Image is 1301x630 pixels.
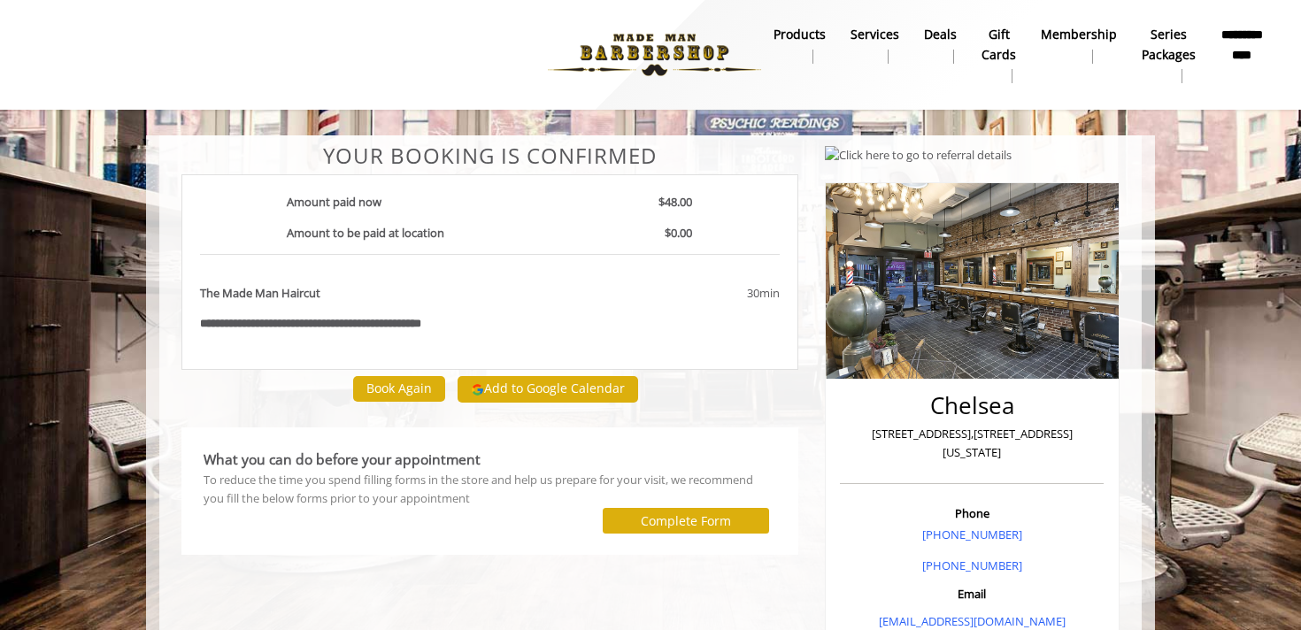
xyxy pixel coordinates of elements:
button: Book Again [353,376,445,402]
center: Your Booking is confirmed [181,144,798,167]
a: [EMAIL_ADDRESS][DOMAIN_NAME] [879,613,1066,629]
img: Made Man Barbershop logo [533,6,776,104]
b: products [774,25,826,44]
b: What you can do before your appointment [204,449,481,469]
div: 30min [604,284,779,303]
h3: Email [844,588,1099,600]
b: gift cards [982,25,1016,65]
b: Amount to be paid at location [287,225,444,241]
b: $0.00 [665,225,692,241]
button: Complete Form [603,508,769,534]
b: The Made Man Haircut [200,284,320,303]
a: Gift cardsgift cards [969,22,1028,88]
h2: Chelsea [844,393,1099,419]
button: Add to Google Calendar [458,376,638,403]
a: [PHONE_NUMBER] [922,526,1022,542]
a: Series packagesSeries packages [1129,22,1208,88]
a: [PHONE_NUMBER] [922,557,1022,573]
div: To reduce the time you spend filling forms in the store and help us prepare for your visit, we re... [204,471,776,508]
a: MembershipMembership [1028,22,1129,68]
b: $48.00 [658,194,692,210]
b: Membership [1041,25,1117,44]
label: Complete Form [641,514,731,528]
a: Productsproducts [761,22,838,68]
b: Amount paid now [287,194,381,210]
a: DealsDeals [912,22,969,68]
h3: Phone [844,507,1099,519]
b: Services [851,25,899,44]
p: [STREET_ADDRESS],[STREET_ADDRESS][US_STATE] [844,425,1099,462]
img: Click here to go to referral details [825,146,1012,165]
b: Series packages [1142,25,1196,65]
a: ServicesServices [838,22,912,68]
b: Deals [924,25,957,44]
